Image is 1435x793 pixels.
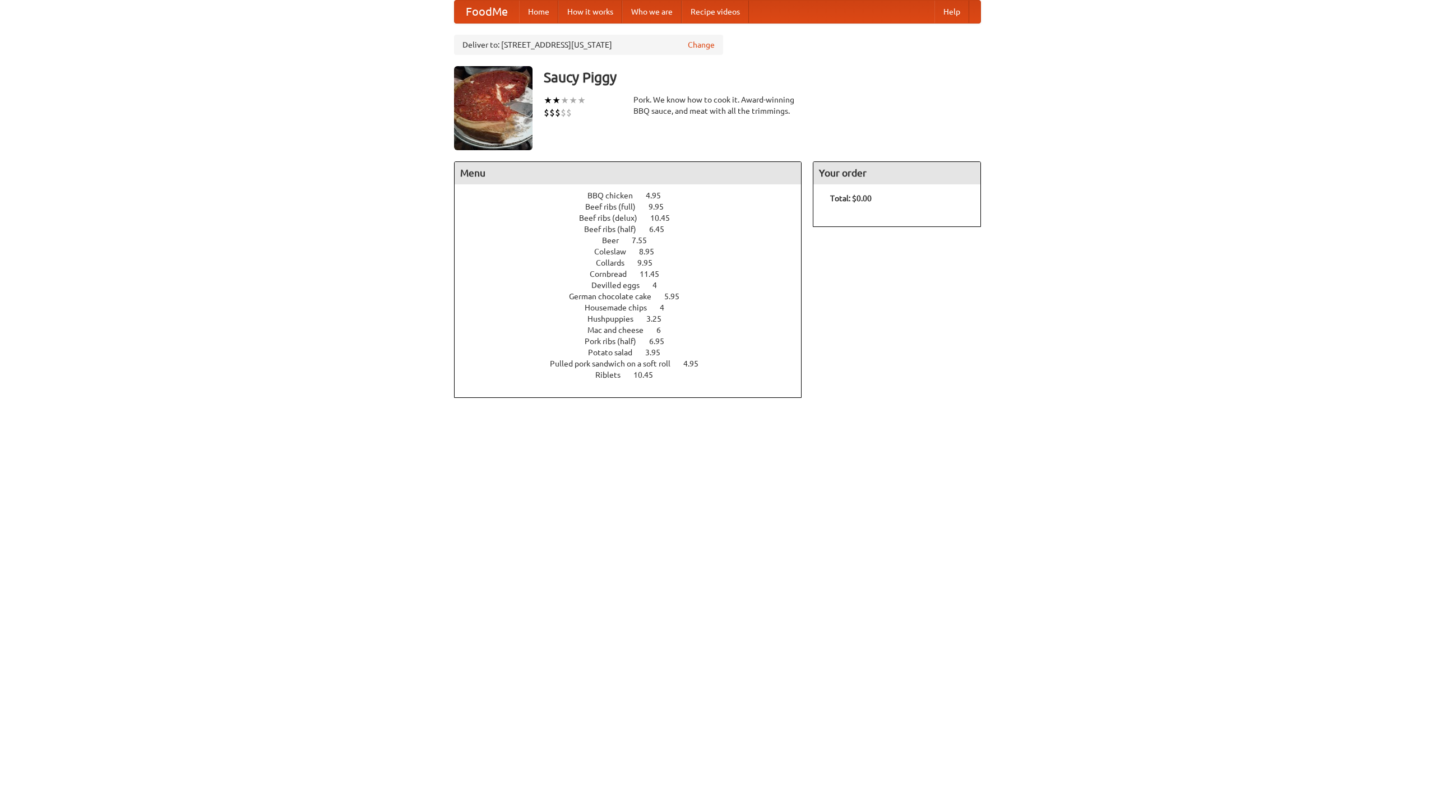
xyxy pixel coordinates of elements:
a: Mac and cheese 6 [587,326,682,335]
span: Beef ribs (delux) [579,214,649,222]
span: 8.95 [639,247,665,256]
a: Change [688,39,715,50]
b: Total: $0.00 [830,194,872,203]
a: Help [934,1,969,23]
span: Coleslaw [594,247,637,256]
span: Beer [602,236,630,245]
a: Devilled eggs 4 [591,281,678,290]
span: BBQ chicken [587,191,644,200]
span: 10.45 [633,370,664,379]
a: Who we are [622,1,682,23]
a: Coleslaw 8.95 [594,247,675,256]
a: Home [519,1,558,23]
img: angular.jpg [454,66,533,150]
li: ★ [544,94,552,106]
div: Deliver to: [STREET_ADDRESS][US_STATE] [454,35,723,55]
span: Collards [596,258,636,267]
a: Pulled pork sandwich on a soft roll 4.95 [550,359,719,368]
a: German chocolate cake 5.95 [569,292,700,301]
span: Pork ribs (half) [585,337,647,346]
span: Mac and cheese [587,326,655,335]
span: German chocolate cake [569,292,663,301]
span: Beef ribs (half) [584,225,647,234]
span: 3.25 [646,314,673,323]
span: 9.95 [637,258,664,267]
li: $ [561,106,566,119]
li: $ [566,106,572,119]
a: Potato salad 3.95 [588,348,681,357]
a: Cornbread 11.45 [590,270,680,279]
div: Pork. We know how to cook it. Award-winning BBQ sauce, and meat with all the trimmings. [633,94,802,117]
a: FoodMe [455,1,519,23]
span: 4.95 [646,191,672,200]
span: 11.45 [640,270,670,279]
li: ★ [561,94,569,106]
a: BBQ chicken 4.95 [587,191,682,200]
a: Collards 9.95 [596,258,673,267]
span: 6.45 [649,225,675,234]
li: $ [544,106,549,119]
a: Hushpuppies 3.25 [587,314,682,323]
span: 6.95 [649,337,675,346]
a: Beer 7.55 [602,236,668,245]
span: Pulled pork sandwich on a soft roll [550,359,682,368]
span: 6 [656,326,672,335]
a: Beef ribs (half) 6.45 [584,225,685,234]
h3: Saucy Piggy [544,66,981,89]
h4: Menu [455,162,801,184]
li: ★ [569,94,577,106]
li: $ [555,106,561,119]
span: Hushpuppies [587,314,645,323]
span: Housemade chips [585,303,658,312]
span: Cornbread [590,270,638,279]
span: 4.95 [683,359,710,368]
span: 4 [660,303,675,312]
span: Riblets [595,370,632,379]
a: Riblets 10.45 [595,370,674,379]
li: $ [549,106,555,119]
a: Pork ribs (half) 6.95 [585,337,685,346]
span: 9.95 [649,202,675,211]
a: Beef ribs (full) 9.95 [585,202,684,211]
li: ★ [577,94,586,106]
span: 4 [652,281,668,290]
span: Potato salad [588,348,644,357]
a: Beef ribs (delux) 10.45 [579,214,691,222]
span: Beef ribs (full) [585,202,647,211]
span: 5.95 [664,292,691,301]
h4: Your order [813,162,980,184]
span: 10.45 [650,214,681,222]
a: Housemade chips 4 [585,303,685,312]
a: Recipe videos [682,1,749,23]
a: How it works [558,1,622,23]
span: 7.55 [632,236,658,245]
span: 3.95 [645,348,672,357]
li: ★ [552,94,561,106]
span: Devilled eggs [591,281,651,290]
